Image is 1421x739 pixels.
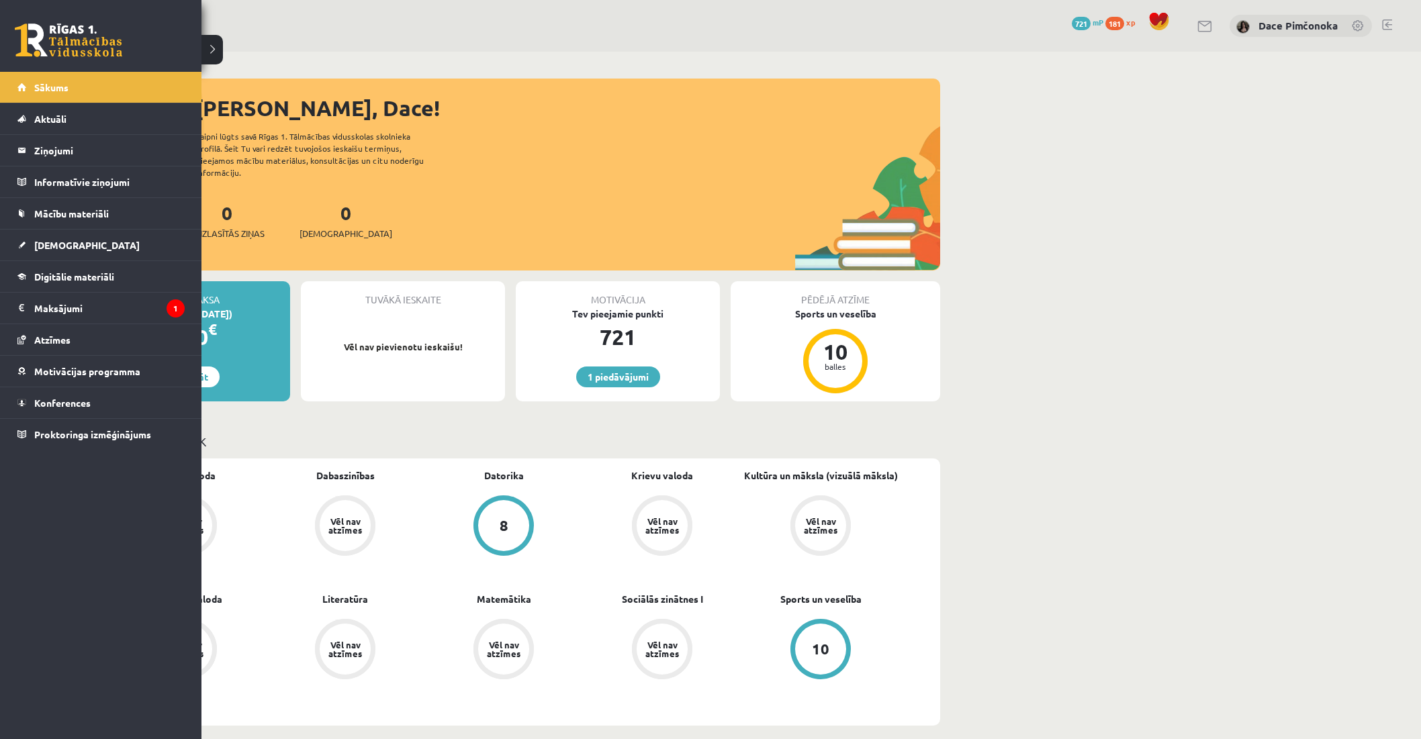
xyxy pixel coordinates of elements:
[812,642,829,656] div: 10
[744,469,898,483] a: Kultūra un māksla (vizuālā māksla)
[1126,17,1135,28] span: xp
[424,619,583,682] a: Vēl nav atzīmes
[424,495,583,558] a: 8
[1105,17,1142,28] a: 181 xp
[17,324,185,355] a: Atzīmes
[34,270,114,283] span: Digitālie materiāli
[167,299,185,317] i: 1
[34,293,185,324] legend: Maksājumi
[583,495,741,558] a: Vēl nav atzīmes
[17,72,185,103] a: Sākums
[1236,20,1250,34] img: Dace Pimčonoka
[208,319,217,339] span: €
[34,113,66,125] span: Aktuāli
[802,517,839,534] div: Vēl nav atzīmes
[301,281,505,307] div: Tuvākā ieskaite
[34,428,151,440] span: Proktoringa izmēģinājums
[741,619,900,682] a: 10
[17,135,185,166] a: Ziņojumi
[34,239,140,251] span: [DEMOGRAPHIC_DATA]
[17,419,185,450] a: Proktoringa izmēģinājums
[34,166,185,197] legend: Informatīvie ziņojumi
[643,517,681,534] div: Vēl nav atzīmes
[1258,19,1338,32] a: Dace Pimčonoka
[17,230,185,260] a: [DEMOGRAPHIC_DATA]
[500,518,508,533] div: 8
[815,341,856,362] div: 10
[189,227,265,240] span: Neizlasītās ziņas
[17,387,185,418] a: Konferences
[316,469,375,483] a: Dabaszinības
[1072,17,1103,28] a: 721 mP
[326,517,364,534] div: Vēl nav atzīmes
[34,207,109,219] span: Mācību materiāli
[189,201,265,240] a: 0Neizlasītās ziņas
[516,281,720,307] div: Motivācija
[300,201,392,240] a: 0[DEMOGRAPHIC_DATA]
[484,469,524,483] a: Datorika
[34,81,68,93] span: Sākums
[34,365,140,377] span: Motivācijas programma
[34,397,91,409] span: Konferences
[17,261,185,292] a: Digitālie materiāli
[17,293,185,324] a: Maksājumi1
[815,362,856,371] div: balles
[326,640,364,658] div: Vēl nav atzīmes
[34,334,71,346] span: Atzīmes
[17,166,185,197] a: Informatīvie ziņojumi
[266,619,424,682] a: Vēl nav atzīmes
[322,592,368,606] a: Literatūra
[576,366,660,387] a: 1 piedāvājumi
[17,103,185,134] a: Aktuāli
[516,321,720,353] div: 721
[15,23,122,57] a: Rīgas 1. Tālmācības vidusskola
[308,340,498,354] p: Vēl nav pievienotu ieskaišu!
[17,198,185,229] a: Mācību materiāli
[477,592,531,606] a: Matemātika
[1072,17,1091,30] span: 721
[631,469,693,483] a: Krievu valoda
[516,307,720,321] div: Tev pieejamie punkti
[731,307,940,321] div: Sports un veselība
[583,619,741,682] a: Vēl nav atzīmes
[196,130,447,179] div: Laipni lūgts savā Rīgas 1. Tālmācības vidusskolas skolnieka profilā. Šeit Tu vari redzēt tuvojošo...
[485,640,522,658] div: Vēl nav atzīmes
[266,495,424,558] a: Vēl nav atzīmes
[780,592,862,606] a: Sports un veselība
[741,495,900,558] a: Vēl nav atzīmes
[643,640,681,658] div: Vēl nav atzīmes
[1105,17,1124,30] span: 181
[86,432,935,450] p: Mācību plāns 11.b3 JK
[1093,17,1103,28] span: mP
[195,92,940,124] div: [PERSON_NAME], Dace!
[300,227,392,240] span: [DEMOGRAPHIC_DATA]
[17,356,185,387] a: Motivācijas programma
[731,307,940,395] a: Sports un veselība 10 balles
[731,281,940,307] div: Pēdējā atzīme
[34,135,185,166] legend: Ziņojumi
[622,592,703,606] a: Sociālās zinātnes I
